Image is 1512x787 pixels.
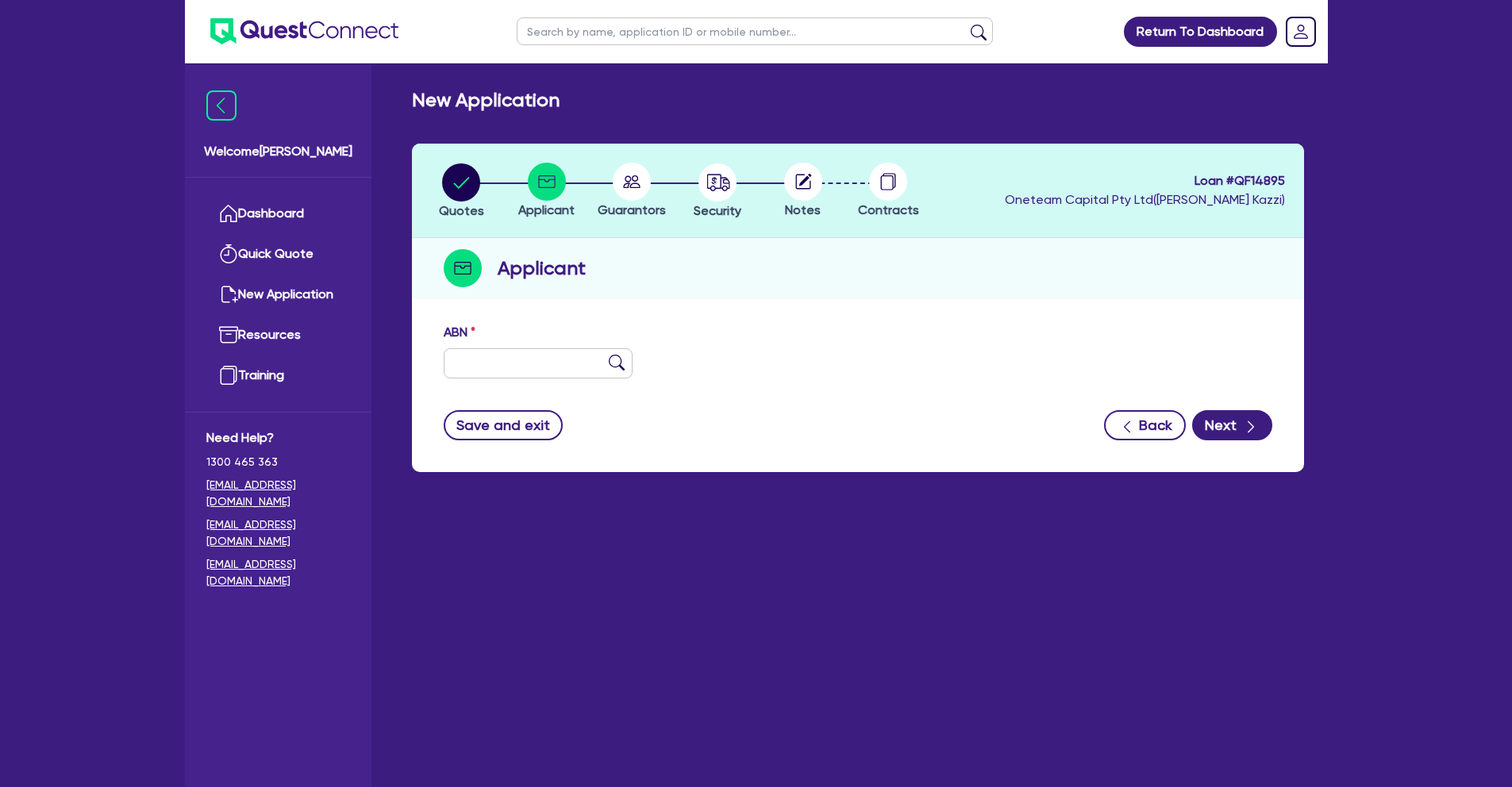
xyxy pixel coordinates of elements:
img: quick-quote [219,244,238,263]
span: Contracts [858,202,919,217]
button: Security [693,163,742,221]
span: Applicant [518,202,575,217]
a: [EMAIL_ADDRESS][DOMAIN_NAME] [206,516,350,550]
img: abn-lookup icon [609,355,625,370]
a: [EMAIL_ADDRESS][DOMAIN_NAME] [206,477,350,510]
img: quest-connect-logo-blue [210,18,398,44]
img: new-application [219,285,238,304]
span: Notes [785,202,821,217]
img: icon-menu-close [206,90,237,121]
a: Return To Dashboard [1124,17,1277,47]
span: Loan # QF14895 [1005,171,1285,190]
a: New Application [206,274,350,315]
img: training [219,366,238,385]
input: Search by name, application ID or mobile number... [517,17,993,45]
label: ABN [444,323,475,342]
img: resources [219,325,238,344]
span: Need Help? [206,428,350,447]
button: Quotes [438,163,485,221]
button: Save and exit [444,410,564,440]
a: Training [206,355,350,396]
a: Quick Quote [206,234,350,274]
span: Welcome [PERSON_NAME] [204,142,352,161]
a: [EMAIL_ADDRESS][DOMAIN_NAME] [206,556,350,589]
span: Guarantors [598,202,666,217]
img: step-icon [444,249,482,287]
button: Next [1192,410,1272,440]
h2: Applicant [498,254,586,282]
span: Quotes [439,203,484,218]
span: Oneteam Capital Pty Ltd ( [PERSON_NAME] Kazzi ) [1005,192,1285,207]
a: Dropdown toggle [1280,11,1322,52]
a: Resources [206,315,350,355]
a: Dashboard [206,194,350,234]
span: 1300 465 363 [206,454,350,470]
span: Security [694,203,741,218]
h2: New Application [412,89,560,112]
button: Back [1104,410,1186,440]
